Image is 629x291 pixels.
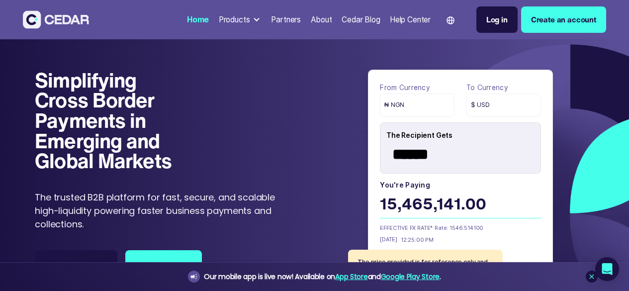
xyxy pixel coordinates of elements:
label: From currency [380,82,454,94]
div: Rate: 1546.514100 [435,224,508,233]
form: payField [380,82,540,271]
div: Cedar Blog [342,14,380,25]
p: The trusted B2B platform for fast, secure, and scalable high-liquidity powering faster business p... [35,191,288,231]
div: 12:25:00 PM [397,236,434,244]
div: [DATE] [380,236,397,244]
img: announcement [190,273,198,281]
span: $ USD [471,100,490,110]
label: To currency [466,82,541,94]
div: Products [215,10,266,29]
a: App Store [335,272,367,282]
div: Products [219,14,250,25]
div: Log in [486,14,508,25]
h1: Simplifying Cross Border Payments in Emerging and Global Markets [35,70,186,171]
a: Home [183,9,213,30]
div: 15,465,141.00 [380,192,540,217]
a: Log in [476,6,518,33]
div: Home [187,14,209,25]
div: Help Center [390,14,431,25]
div: Our mobile app is live now! Available on and . [204,271,441,283]
a: Google Play Store [381,272,440,282]
a: Create an account [521,6,606,33]
a: About [307,9,336,30]
span: ₦ NGN [384,100,404,110]
a: Help Center [386,9,435,30]
div: The Recipient Gets [386,126,540,144]
a: Cedar Blog [338,9,384,30]
div: About [311,14,332,25]
div: Open Intercom Messenger [595,257,619,281]
label: You're paying [380,179,540,191]
div: Partners [271,14,301,25]
a: Speak to Sales [35,250,117,282]
a: Partners [268,9,305,30]
div: EFFECTIVE FX RATE* [380,224,435,232]
a: Get started [125,250,202,282]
